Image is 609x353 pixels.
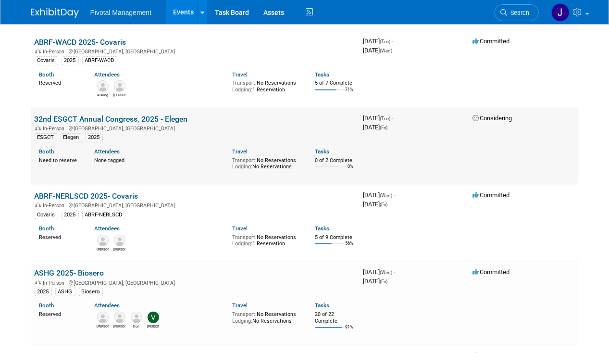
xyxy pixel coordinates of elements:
[232,80,257,86] span: Transport:
[43,202,68,209] span: In-Person
[35,38,126,47] a: ABRF-WACD 2025- Covaris
[35,202,41,207] img: In-Person Event
[35,124,356,132] div: [GEOGRAPHIC_DATA], [GEOGRAPHIC_DATA]
[55,288,75,296] div: ASHG
[345,325,353,338] td: 91%
[232,240,252,247] span: Lodging:
[94,155,225,164] div: None tagged
[131,312,142,323] img: Don Janezic
[31,8,79,18] img: ExhibitDay
[232,78,300,93] div: No Reservations 1 Reservation
[97,80,109,92] img: Aisling Power
[86,133,103,142] div: 2025
[473,268,510,276] span: Committed
[39,78,80,87] div: Reserved
[473,114,512,122] span: Considering
[94,302,120,309] a: Attendees
[39,232,80,241] div: Reserved
[97,92,109,98] div: Aisling Power
[94,71,120,78] a: Attendees
[363,47,393,54] span: [DATE]
[35,56,58,65] div: Covaris
[35,288,52,296] div: 2025
[114,235,125,246] img: Jared Hoffman
[380,279,388,284] span: (Fri)
[232,225,248,232] a: Travel
[315,234,356,241] div: 5 of 9 Complete
[35,133,57,142] div: ESGCT
[363,191,396,199] span: [DATE]
[90,9,152,16] span: Pivotal Management
[35,47,356,55] div: [GEOGRAPHIC_DATA], [GEOGRAPHIC_DATA]
[94,148,120,155] a: Attendees
[380,202,388,207] span: (Fri)
[35,126,41,130] img: In-Person Event
[61,133,82,142] div: Elegen
[43,49,68,55] span: In-Person
[35,211,58,219] div: Covaris
[113,323,125,329] div: Michael Malanga
[39,309,80,318] div: Reserved
[39,225,54,232] a: Booth
[35,191,138,201] a: ABRF-NERLSCD 2025- Covaris
[345,87,353,100] td: 71%
[35,268,104,277] a: ASHG 2025- Biosero
[392,38,394,45] span: -
[345,241,353,254] td: 56%
[39,148,54,155] a: Booth
[130,323,142,329] div: Don Janezic
[363,201,388,208] span: [DATE]
[62,56,79,65] div: 2025
[348,164,353,177] td: 0%
[35,278,356,286] div: [GEOGRAPHIC_DATA], [GEOGRAPHIC_DATA]
[473,38,510,45] span: Committed
[394,268,396,276] span: -
[380,270,393,275] span: (Wed)
[147,323,159,329] div: Valerie Weld
[315,71,329,78] a: Tasks
[39,71,54,78] a: Booth
[232,302,248,309] a: Travel
[113,92,125,98] div: Sujash Chatterjee
[39,155,80,164] div: Need to reserve
[97,246,109,252] div: Robert Riegelhaupt
[35,201,356,209] div: [GEOGRAPHIC_DATA], [GEOGRAPHIC_DATA]
[392,114,394,122] span: -
[315,80,356,87] div: 5 of 7 Complete
[315,311,356,324] div: 20 of 22 Complete
[114,80,125,92] img: Sujash Chatterjee
[495,4,539,21] a: Search
[232,148,248,155] a: Travel
[94,225,120,232] a: Attendees
[35,49,41,53] img: In-Person Event
[363,277,388,285] span: [DATE]
[315,225,329,232] a: Tasks
[232,309,300,324] div: No Reservations No Reservations
[315,157,356,164] div: 0 of 2 Complete
[473,191,510,199] span: Committed
[114,312,125,323] img: Michael Malanga
[363,124,388,131] span: [DATE]
[97,323,109,329] div: Michael Langan
[39,302,54,309] a: Booth
[62,211,79,219] div: 2025
[551,3,570,22] img: Jessica Gatton
[35,114,188,124] a: 32nd ESGCT Annual Congress, 2025 - Elegen
[232,232,300,247] div: No Reservations 1 Reservation
[232,157,257,164] span: Transport:
[232,311,257,317] span: Transport:
[363,114,394,122] span: [DATE]
[315,302,329,309] a: Tasks
[82,211,125,219] div: ABRF-NERLSCD
[43,126,68,132] span: In-Person
[148,312,159,323] img: Valerie Weld
[394,191,396,199] span: -
[232,318,252,324] span: Lodging:
[113,246,125,252] div: Jared Hoffman
[97,235,109,246] img: Robert Riegelhaupt
[82,56,117,65] div: ABRF-WACD
[315,148,329,155] a: Tasks
[508,9,530,16] span: Search
[380,39,391,44] span: (Tue)
[232,71,248,78] a: Travel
